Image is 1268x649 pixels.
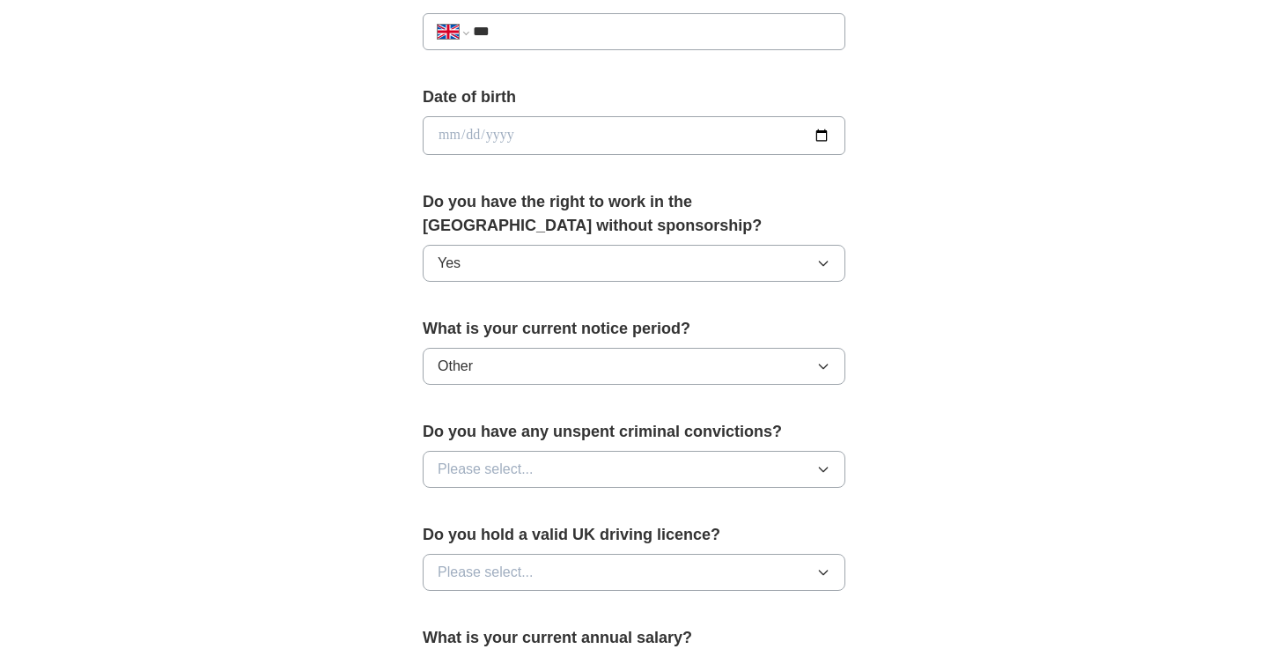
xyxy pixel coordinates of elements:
[423,348,845,385] button: Other
[423,554,845,591] button: Please select...
[423,85,845,109] label: Date of birth
[438,562,534,583] span: Please select...
[423,523,845,547] label: Do you hold a valid UK driving licence?
[438,253,461,274] span: Yes
[423,317,845,341] label: What is your current notice period?
[423,245,845,282] button: Yes
[423,420,845,444] label: Do you have any unspent criminal convictions?
[438,459,534,480] span: Please select...
[423,451,845,488] button: Please select...
[423,190,845,238] label: Do you have the right to work in the [GEOGRAPHIC_DATA] without sponsorship?
[438,356,473,377] span: Other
